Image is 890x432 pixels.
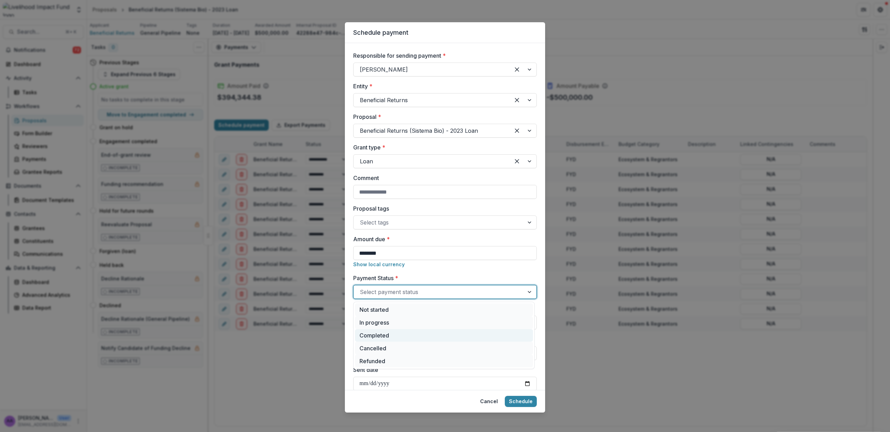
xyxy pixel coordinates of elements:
button: Show local currency [353,261,405,267]
div: Cancelled [355,342,533,354]
label: Entity [353,82,533,90]
div: Clear selected options [511,64,523,75]
header: Schedule payment [345,22,545,43]
div: Completed [355,329,533,342]
div: Clear selected options [511,125,523,136]
label: Proposal tags [353,204,533,213]
label: Grant type [353,143,533,152]
div: In progress [355,316,533,329]
div: Refunded [355,354,533,367]
label: Sent date [353,366,533,374]
label: Proposal [353,113,533,121]
button: Cancel [476,396,502,407]
label: Payment Status [353,274,533,282]
button: Schedule [505,396,537,407]
label: Responsible for sending payment [353,51,533,60]
label: Amount due [353,235,533,243]
div: Clear selected options [511,156,523,167]
label: Comment [353,174,533,182]
div: Clear selected options [511,95,523,106]
div: Not started [355,303,533,316]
